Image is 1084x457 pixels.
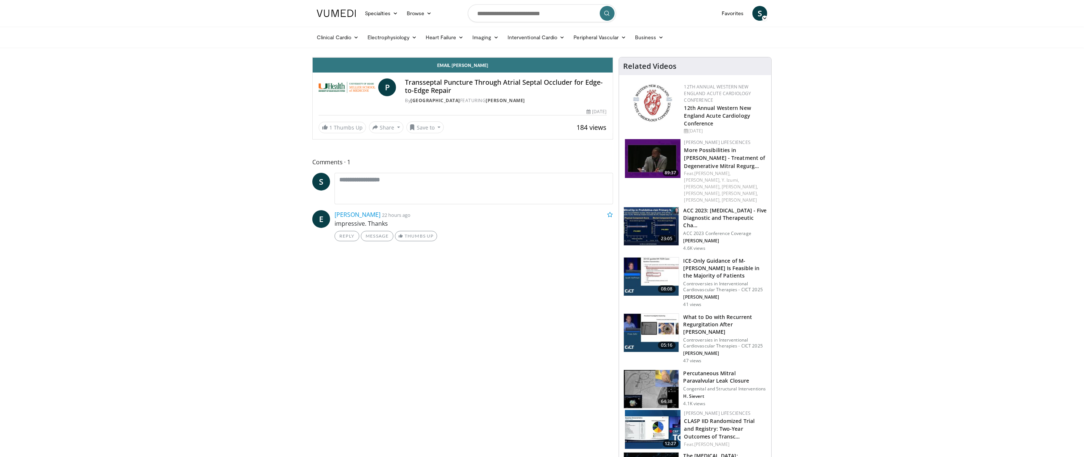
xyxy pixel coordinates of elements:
[312,173,330,191] a: S
[722,184,758,190] a: [PERSON_NAME],
[684,281,767,293] p: Controversies in Interventional Cardiovascular Therapies - CICT 2025
[361,231,393,241] a: Message
[335,231,359,241] a: Reply
[632,84,673,122] img: 0954f259-7907-4053-a817-32a96463ecc8.png.150x105_q85_autocrop_double_scale_upscale_version-0.2.png
[405,78,606,94] h4: Transseptal Puncture Through Atrial Septal Occluder for Edge-to-Edge Repair
[684,386,767,392] p: Congenital and Structural Interventions
[684,104,751,127] a: 12th Annual Western New England Acute Cardiology Conference
[405,97,606,104] div: By FEATURING
[468,30,503,45] a: Imaging
[624,313,767,364] a: 05:16 What to Do with Recurrent Regurgitation After [PERSON_NAME] Controversies in Interventional...
[684,177,721,183] a: [PERSON_NAME],
[625,410,681,449] img: b40850bf-9a69-4280-b013-9bdde317c67f.150x105_q85_crop-smart_upscale.jpg
[684,139,751,145] a: [PERSON_NAME] Lifesciences
[410,97,460,104] a: [GEOGRAPHIC_DATA]
[625,139,681,178] img: 41cd36ca-1716-454e-a7c0-f193de92ed07.150x105_q85_crop-smart_upscale.jpg
[684,231,767,236] p: ACC 2023 Conference Coverage
[658,398,676,405] span: 64:38
[624,370,679,409] img: Npq8JQ19xc6gPEyH4xMDoxOmlvO8u5HW.150x105_q85_crop-smart_upscale.jpg
[363,30,421,45] a: Electrophysiology
[576,123,607,132] span: 184 views
[468,4,616,22] input: Search topics, interventions
[684,441,765,448] div: Feat.
[752,6,767,21] a: S
[624,258,679,296] img: fcb15c31-2875-424b-8de0-33f93802a88c.150x105_q85_crop-smart_upscale.jpg
[722,177,739,183] a: Y. Izumi,
[312,30,363,45] a: Clinical Cardio
[684,257,767,279] h3: ICE-Only Guidance of M-[PERSON_NAME] Is Feasible in the Majority of Patients
[378,78,396,96] a: P
[312,210,330,228] a: E
[658,285,676,293] span: 08:08
[624,257,767,308] a: 08:08 ICE-Only Guidance of M-[PERSON_NAME] Is Feasible in the Majority of Patients Controversies ...
[684,238,767,244] p: [PERSON_NAME]
[663,440,679,447] span: 12:27
[360,6,402,21] a: Specialties
[684,370,767,384] h3: Percutaneous Mitral Paravalvular Leak Closure
[624,207,767,251] a: 23:05 ACC 2023: [MEDICAL_DATA] - Five Diagnostic and Therapeutic Cha… ACC 2023 Conference Coverag...
[382,212,410,218] small: 22 hours ago
[684,401,705,407] p: 4.1K views
[335,219,613,228] p: impressive. Thanks
[586,108,606,115] div: [DATE]
[722,197,757,203] a: [PERSON_NAME]
[663,169,679,176] span: 89:37
[624,314,679,352] img: 5ff7fbe9-1b32-4e7b-8efa-1e840a150af6.150x105_q85_crop-smart_upscale.jpg
[684,207,767,229] h3: ACC 2023: [MEDICAL_DATA] - Five Diagnostic and Therapeutic Cha…
[625,410,681,449] a: 12:27
[694,170,731,177] a: [PERSON_NAME],
[631,30,668,45] a: Business
[684,393,767,399] p: H. Sievert
[569,30,631,45] a: Peripheral Vascular
[335,211,380,219] a: [PERSON_NAME]
[684,197,721,203] a: [PERSON_NAME],
[684,302,702,308] p: 41 views
[406,121,444,133] button: Save to
[684,410,751,416] a: [PERSON_NAME] Lifesciences
[312,157,613,167] span: Comments 1
[658,342,676,349] span: 05:16
[319,122,366,133] a: 1 Thumbs Up
[369,121,403,133] button: Share
[624,62,677,71] h4: Related Videos
[722,190,758,196] a: [PERSON_NAME],
[313,57,613,58] video-js: Video Player
[684,128,765,134] div: [DATE]
[684,84,751,103] a: 12th Annual Western New England Acute Cardiology Conference
[684,417,755,440] a: CLASP IID Randomized Trial and Registry: Two-Year Outcomes of Transc…
[684,294,767,300] p: [PERSON_NAME]
[717,6,748,21] a: Favorites
[486,97,525,104] a: [PERSON_NAME]
[329,124,332,131] span: 1
[684,184,721,190] a: [PERSON_NAME],
[624,370,767,409] a: 64:38 Percutaneous Mitral Paravalvular Leak Closure Congenital and Structural Interventions H. Si...
[684,350,767,356] p: [PERSON_NAME]
[684,245,705,251] p: 4.6K views
[684,337,767,349] p: Controversies in Interventional Cardiovascular Therapies - CICT 2025
[624,207,679,246] img: 0a7ec154-2fc4-4a7b-b4fc-869099175faf.150x105_q85_crop-smart_upscale.jpg
[684,147,765,169] a: More Possibilities in [PERSON_NAME] - Treatment of Degenerative Mitral Regurg…
[313,58,613,73] a: Email [PERSON_NAME]
[684,313,767,336] h3: What to Do with Recurrent Regurgitation After [PERSON_NAME]
[684,190,721,196] a: [PERSON_NAME],
[317,10,356,17] img: VuMedi Logo
[319,78,375,96] img: University of Miami
[421,30,468,45] a: Heart Failure
[694,441,729,447] a: [PERSON_NAME]
[684,358,702,364] p: 47 views
[625,139,681,178] a: 89:37
[402,6,436,21] a: Browse
[658,235,676,242] span: 23:05
[684,170,765,204] div: Feat.
[503,30,569,45] a: Interventional Cardio
[395,231,437,241] a: Thumbs Up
